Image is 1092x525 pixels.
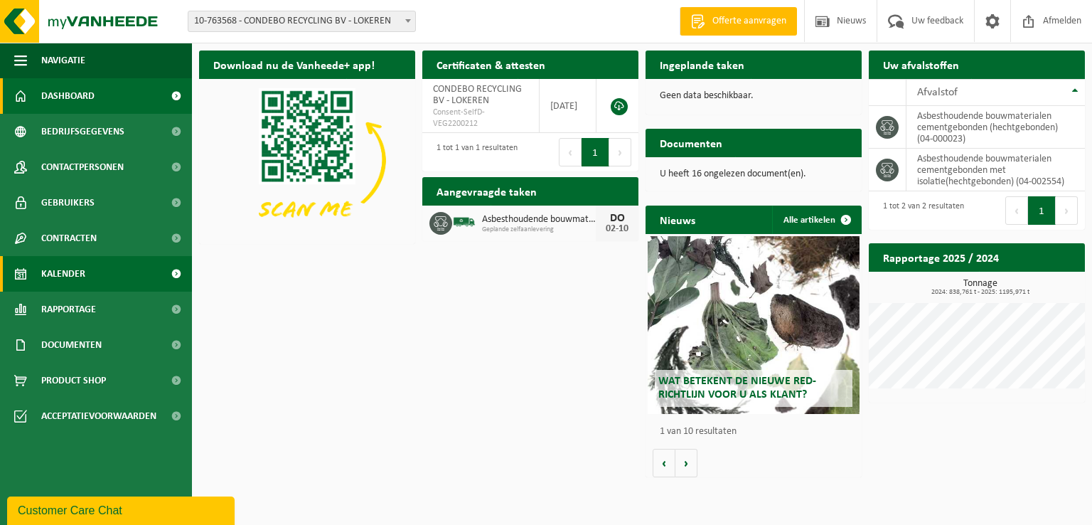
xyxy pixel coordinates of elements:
[660,91,847,101] p: Geen data beschikbaar.
[1005,196,1028,225] button: Previous
[772,206,860,234] a: Alle artikelen
[41,221,97,256] span: Contracten
[648,236,860,414] a: Wat betekent de nieuwe RED-richtlijn voor u als klant?
[1028,196,1056,225] button: 1
[41,327,102,363] span: Documenten
[660,427,855,437] p: 1 van 10 resultaten
[422,177,551,205] h2: Aangevraagde taken
[653,449,675,477] button: Vorige
[482,214,596,226] span: Asbesthoudende bouwmaterialen cementgebonden (hechtgebonden)
[452,210,476,234] img: BL-SO-LV
[41,363,106,398] span: Product Shop
[979,271,1083,299] a: Bekijk rapportage
[188,11,416,32] span: 10-763568 - CONDEBO RECYCLING BV - LOKEREN
[429,137,518,168] div: 1 tot 1 van 1 resultaten
[680,7,797,36] a: Offerte aanvragen
[917,87,958,98] span: Afvalstof
[41,398,156,434] span: Acceptatievoorwaarden
[603,213,631,224] div: DO
[41,43,85,78] span: Navigatie
[876,195,964,226] div: 1 tot 2 van 2 resultaten
[540,79,596,133] td: [DATE]
[582,138,609,166] button: 1
[41,114,124,149] span: Bedrijfsgegevens
[199,51,389,78] h2: Download nu de Vanheede+ app!
[869,51,973,78] h2: Uw afvalstoffen
[41,78,95,114] span: Dashboard
[646,206,710,233] h2: Nieuws
[876,279,1085,296] h3: Tonnage
[199,79,415,241] img: Download de VHEPlus App
[422,51,560,78] h2: Certificaten & attesten
[876,289,1085,296] span: 2024: 838,761 t - 2025: 1195,971 t
[433,107,528,129] span: Consent-SelfD-VEG2200212
[41,149,124,185] span: Contactpersonen
[482,226,596,234] span: Geplande zelfaanlevering
[1056,196,1078,225] button: Next
[188,11,415,31] span: 10-763568 - CONDEBO RECYCLING BV - LOKEREN
[603,224,631,234] div: 02-10
[41,292,96,327] span: Rapportage
[7,494,237,525] iframe: chat widget
[906,149,1085,191] td: asbesthoudende bouwmaterialen cementgebonden met isolatie(hechtgebonden) (04-002554)
[658,376,816,401] span: Wat betekent de nieuwe RED-richtlijn voor u als klant?
[433,84,522,106] span: CONDEBO RECYCLING BV - LOKEREN
[906,106,1085,149] td: asbesthoudende bouwmaterialen cementgebonden (hechtgebonden) (04-000023)
[559,138,582,166] button: Previous
[646,129,737,157] h2: Documenten
[709,14,790,28] span: Offerte aanvragen
[660,169,847,179] p: U heeft 16 ongelezen document(en).
[869,243,1013,271] h2: Rapportage 2025 / 2024
[41,256,85,292] span: Kalender
[675,449,697,477] button: Volgende
[609,138,631,166] button: Next
[646,51,759,78] h2: Ingeplande taken
[41,185,95,221] span: Gebruikers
